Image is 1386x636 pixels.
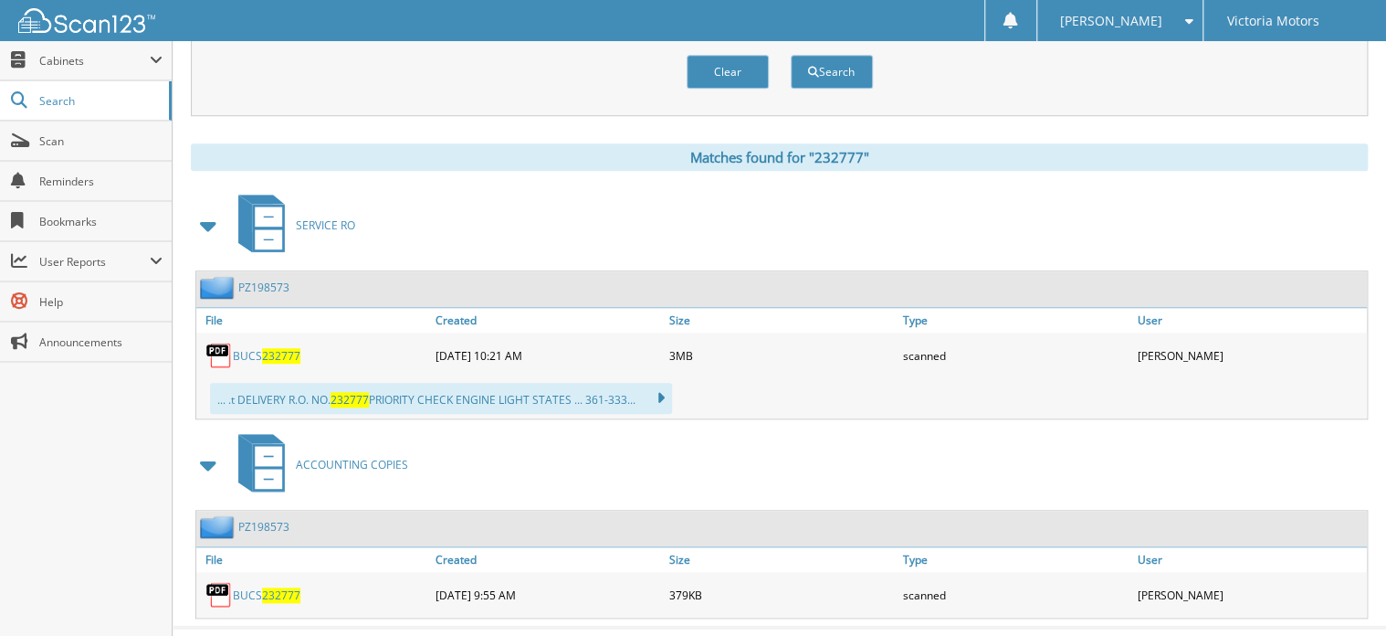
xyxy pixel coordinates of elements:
[898,577,1132,613] div: scanned
[39,294,163,310] span: Help
[191,143,1368,171] div: Matches found for "232777"
[196,308,430,333] a: File
[210,383,672,414] div: ... .t DELIVERY R.O. NO. PRIORITY CHECK ENGINE LIGHT STATES ... 361-333...
[665,308,898,333] a: Size
[39,133,163,149] span: Scan
[1133,577,1367,613] div: [PERSON_NAME]
[233,348,300,364] a: BUCS232777
[227,189,355,261] a: SERVICE RO
[233,588,300,603] a: BUCS232777
[430,308,664,333] a: Created
[687,55,769,89] button: Clear
[18,8,155,33] img: scan123-logo-white.svg
[331,392,369,408] span: 232777
[238,280,289,295] a: PZ198573
[39,334,163,350] span: Announcements
[205,581,233,609] img: PDF.png
[665,547,898,572] a: Size
[1133,547,1367,572] a: User
[1226,16,1318,26] span: Victoria Motors
[262,588,300,603] span: 232777
[430,577,664,613] div: [DATE] 9:55 AM
[200,515,238,538] img: folder2.png
[296,217,355,233] span: SERVICE RO
[262,348,300,364] span: 232777
[296,457,408,472] span: ACCOUNTING COPIES
[665,577,898,613] div: 379KB
[39,254,150,270] span: User Reports
[430,547,664,572] a: Created
[39,214,163,229] span: Bookmarks
[898,308,1132,333] a: Type
[205,342,233,369] img: PDF.png
[1133,337,1367,374] div: [PERSON_NAME]
[200,276,238,299] img: folder2.png
[39,174,163,189] span: Reminders
[238,519,289,535] a: PZ198573
[1295,548,1386,636] iframe: Chat Widget
[1060,16,1162,26] span: [PERSON_NAME]
[1133,308,1367,333] a: User
[39,53,150,69] span: Cabinets
[898,547,1132,572] a: Type
[898,337,1132,374] div: scanned
[430,337,664,374] div: [DATE] 10:21 AM
[665,337,898,374] div: 3MB
[39,93,160,109] span: Search
[227,429,408,501] a: ACCOUNTING COPIES
[791,55,873,89] button: Search
[196,547,430,572] a: File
